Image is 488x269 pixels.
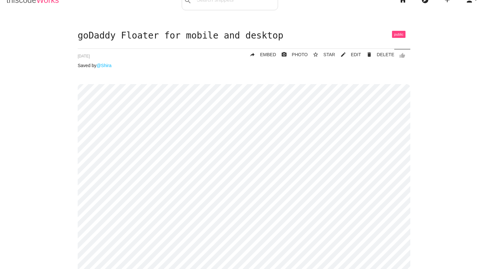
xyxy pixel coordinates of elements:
[313,49,318,60] i: star_border
[281,49,287,60] i: photo_camera
[96,63,111,68] a: @Shira
[260,52,276,57] span: EMBED
[361,49,394,60] a: Delete Post
[366,49,372,60] i: delete
[323,52,335,57] span: STAR
[292,52,308,57] span: PHOTO
[244,49,276,60] a: replyEMBED
[276,49,308,60] a: photo_cameraPHOTO
[249,49,255,60] i: reply
[78,54,90,58] span: [DATE]
[351,52,361,57] span: EDIT
[78,63,410,68] p: Saved by
[377,52,394,57] span: DELETE
[340,49,346,60] i: mode_edit
[335,49,361,60] a: mode_editEDIT
[78,31,410,41] h1: goDaddy Floater for mobile and desktop
[308,49,335,60] button: star_borderSTAR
